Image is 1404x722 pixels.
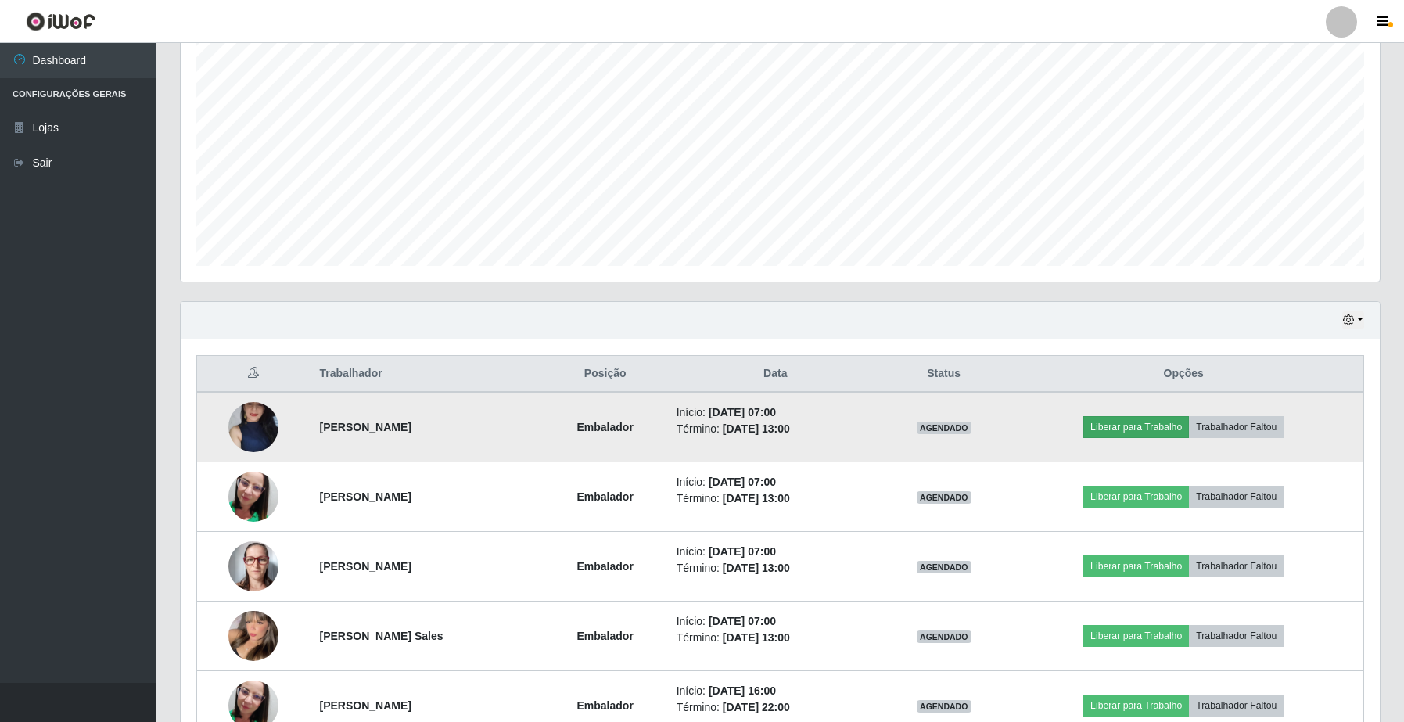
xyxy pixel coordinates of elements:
[320,490,411,503] strong: [PERSON_NAME]
[917,491,971,504] span: AGENDADO
[1189,486,1284,508] button: Trabalhador Faltou
[723,631,790,644] time: [DATE] 13:00
[26,12,95,31] img: CoreUI Logo
[576,490,633,503] strong: Embalador
[709,406,776,418] time: [DATE] 07:00
[723,492,790,505] time: [DATE] 13:00
[320,421,411,433] strong: [PERSON_NAME]
[667,356,884,393] th: Data
[709,476,776,488] time: [DATE] 07:00
[677,490,874,507] li: Término:
[576,699,633,712] strong: Embalador
[677,421,874,437] li: Término:
[723,701,790,713] time: [DATE] 22:00
[917,630,971,643] span: AGENDADO
[1004,356,1363,393] th: Opções
[1083,416,1189,438] button: Liberar para Trabalho
[1189,695,1284,717] button: Trabalhador Faltou
[228,541,278,591] img: 1750597929340.jpeg
[677,683,874,699] li: Início:
[576,560,633,573] strong: Embalador
[228,372,278,483] img: 1713319279293.jpeg
[544,356,667,393] th: Posição
[320,630,443,642] strong: [PERSON_NAME] Sales
[228,452,278,541] img: 1691680846628.jpeg
[1083,555,1189,577] button: Liberar para Trabalho
[884,356,1004,393] th: Status
[917,561,971,573] span: AGENDADO
[677,544,874,560] li: Início:
[917,422,971,434] span: AGENDADO
[576,630,633,642] strong: Embalador
[1189,416,1284,438] button: Trabalhador Faltou
[576,421,633,433] strong: Embalador
[677,630,874,646] li: Término:
[723,562,790,574] time: [DATE] 13:00
[1083,625,1189,647] button: Liberar para Trabalho
[320,699,411,712] strong: [PERSON_NAME]
[709,615,776,627] time: [DATE] 07:00
[677,474,874,490] li: Início:
[1083,486,1189,508] button: Liberar para Trabalho
[677,560,874,577] li: Término:
[1189,555,1284,577] button: Trabalhador Faltou
[228,602,278,670] img: 1752756921028.jpeg
[917,700,971,713] span: AGENDADO
[311,356,544,393] th: Trabalhador
[677,699,874,716] li: Término:
[723,422,790,435] time: [DATE] 13:00
[1189,625,1284,647] button: Trabalhador Faltou
[677,404,874,421] li: Início:
[709,545,776,558] time: [DATE] 07:00
[677,613,874,630] li: Início:
[320,560,411,573] strong: [PERSON_NAME]
[1083,695,1189,717] button: Liberar para Trabalho
[709,684,776,697] time: [DATE] 16:00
